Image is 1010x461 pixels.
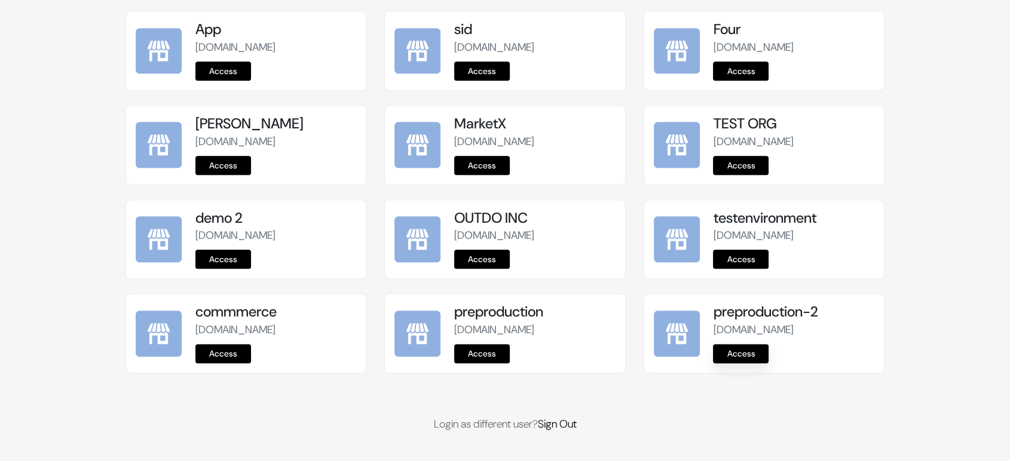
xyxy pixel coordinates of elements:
[195,156,251,175] a: Access
[195,210,356,227] h5: demo 2
[195,134,356,150] p: [DOMAIN_NAME]
[713,303,874,321] h5: preproduction-2
[136,122,182,168] img: kamal Da
[713,39,874,56] p: [DOMAIN_NAME]
[394,311,440,356] img: preproduction
[454,39,615,56] p: [DOMAIN_NAME]
[713,115,874,133] h5: TEST ORG
[454,115,615,133] h5: MarketX
[454,156,510,175] a: Access
[454,250,510,269] a: Access
[713,62,769,81] a: Access
[713,250,769,269] a: Access
[538,417,577,431] a: Sign Out
[195,344,251,363] a: Access
[394,216,440,262] img: OUTDO INC
[195,322,356,338] p: [DOMAIN_NAME]
[136,216,182,262] img: demo 2
[654,311,700,356] img: preproduction-2
[654,28,700,74] img: Four
[195,62,251,81] a: Access
[126,416,884,432] p: Login as different user?
[654,122,700,168] img: TEST ORG
[394,28,440,74] img: sid
[713,210,874,227] h5: testenvironment
[713,134,874,150] p: [DOMAIN_NAME]
[195,228,356,244] p: [DOMAIN_NAME]
[195,21,356,38] h5: App
[454,344,510,363] a: Access
[713,322,874,338] p: [DOMAIN_NAME]
[713,21,874,38] h5: Four
[654,216,700,262] img: testenvironment
[454,210,615,227] h5: OUTDO INC
[454,134,615,150] p: [DOMAIN_NAME]
[454,62,510,81] a: Access
[195,39,356,56] p: [DOMAIN_NAME]
[713,156,769,175] a: Access
[195,303,356,321] h5: commmerce
[454,228,615,244] p: [DOMAIN_NAME]
[454,21,615,38] h5: sid
[394,122,440,168] img: MarketX
[195,115,356,133] h5: [PERSON_NAME]
[454,303,615,321] h5: preproduction
[136,311,182,356] img: commmerce
[713,228,874,244] p: [DOMAIN_NAME]
[136,28,182,74] img: App
[713,344,769,363] a: Access
[195,250,251,269] a: Access
[454,322,615,338] p: [DOMAIN_NAME]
